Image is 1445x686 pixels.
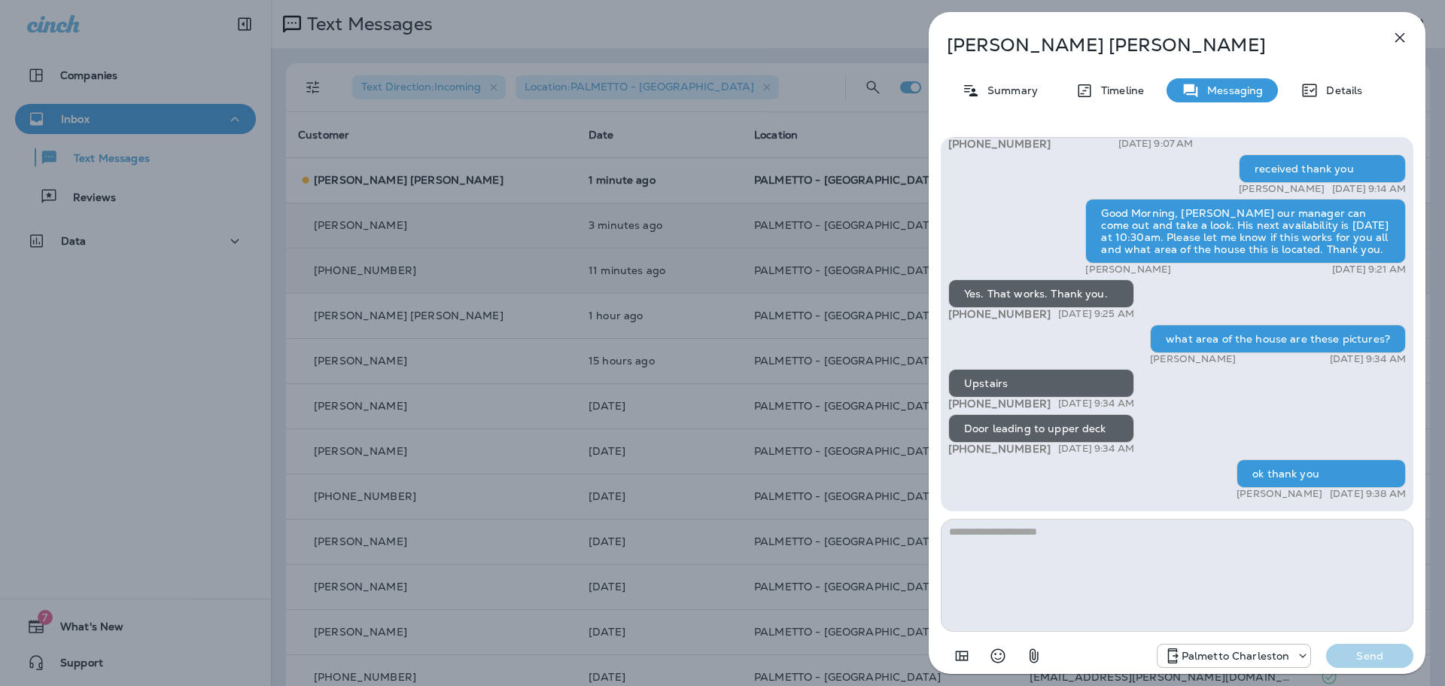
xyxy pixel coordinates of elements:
div: what area of the house are these pictures? [1150,325,1406,353]
p: [PERSON_NAME] [1239,183,1325,195]
div: Door leading to upper deck [948,414,1134,443]
p: Palmetto Charleston [1182,650,1290,662]
p: Messaging [1200,84,1263,96]
p: [DATE] 9:34 AM [1058,398,1134,410]
div: received thank you [1239,154,1406,183]
span: [PHONE_NUMBER] [948,442,1051,456]
p: [DATE] 9:34 AM [1330,353,1406,365]
p: [PERSON_NAME] [1237,488,1322,500]
p: [DATE] 9:21 AM [1332,264,1406,276]
button: Add in a premade template [947,641,977,671]
p: Timeline [1094,84,1144,96]
p: [PERSON_NAME] [1085,264,1171,276]
p: [DATE] 9:25 AM [1058,308,1134,320]
span: [PHONE_NUMBER] [948,397,1051,410]
div: Upstairs [948,369,1134,398]
div: Yes. That works. Thank you. [948,279,1134,308]
p: Details [1319,84,1362,96]
p: [DATE] 9:07 AM [1118,138,1194,150]
p: [DATE] 9:38 AM [1330,488,1406,500]
span: [PHONE_NUMBER] [948,137,1051,151]
p: [DATE] 9:34 AM [1058,443,1134,455]
p: [PERSON_NAME] [1150,353,1236,365]
div: ok thank you [1237,459,1406,488]
p: [PERSON_NAME] [PERSON_NAME] [947,35,1358,56]
span: [PHONE_NUMBER] [948,307,1051,321]
p: [DATE] 9:14 AM [1332,183,1406,195]
div: Good Morning, [PERSON_NAME] our manager can come out and take a look. His next availability is [D... [1085,199,1406,264]
div: +1 (843) 277-8322 [1158,647,1311,665]
p: Summary [980,84,1038,96]
button: Select an emoji [983,641,1013,671]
